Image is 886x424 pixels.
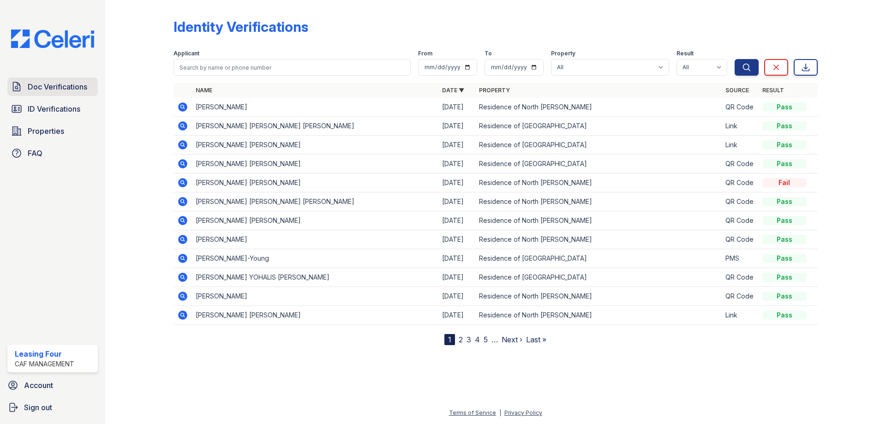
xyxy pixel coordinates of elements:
[475,268,722,287] td: Residence of [GEOGRAPHIC_DATA]
[722,173,759,192] td: QR Code
[762,87,784,94] a: Result
[725,87,749,94] a: Source
[762,197,807,206] div: Pass
[499,409,501,416] div: |
[192,287,438,306] td: [PERSON_NAME]
[15,348,74,359] div: Leasing Four
[438,249,475,268] td: [DATE]
[24,380,53,391] span: Account
[722,117,759,136] td: Link
[24,402,52,413] span: Sign out
[676,50,694,57] label: Result
[722,268,759,287] td: QR Code
[762,216,807,225] div: Pass
[28,148,42,159] span: FAQ
[438,306,475,325] td: [DATE]
[28,81,87,92] span: Doc Verifications
[475,249,722,268] td: Residence of [GEOGRAPHIC_DATA]
[762,254,807,263] div: Pass
[762,159,807,168] div: Pass
[438,155,475,173] td: [DATE]
[444,334,455,345] div: 1
[722,211,759,230] td: QR Code
[475,287,722,306] td: Residence of North [PERSON_NAME]
[192,249,438,268] td: [PERSON_NAME]-Young
[722,230,759,249] td: QR Code
[7,78,98,96] a: Doc Verifications
[192,98,438,117] td: [PERSON_NAME]
[174,50,199,57] label: Applicant
[28,125,64,137] span: Properties
[174,59,411,76] input: Search by name or phone number
[192,136,438,155] td: [PERSON_NAME] [PERSON_NAME]
[722,287,759,306] td: QR Code
[174,18,308,35] div: Identity Verifications
[438,230,475,249] td: [DATE]
[4,30,102,48] img: CE_Logo_Blue-a8612792a0a2168367f1c8372b55b34899dd931a85d93a1a3d3e32e68fde9ad4.png
[196,87,212,94] a: Name
[438,136,475,155] td: [DATE]
[475,155,722,173] td: Residence of [GEOGRAPHIC_DATA]
[722,155,759,173] td: QR Code
[442,87,464,94] a: Date ▼
[484,335,488,344] a: 5
[491,334,498,345] span: …
[438,287,475,306] td: [DATE]
[192,173,438,192] td: [PERSON_NAME] [PERSON_NAME]
[526,335,546,344] a: Last »
[7,100,98,118] a: ID Verifications
[4,376,102,394] a: Account
[475,136,722,155] td: Residence of [GEOGRAPHIC_DATA]
[475,98,722,117] td: Residence of North [PERSON_NAME]
[7,122,98,140] a: Properties
[475,117,722,136] td: Residence of [GEOGRAPHIC_DATA]
[722,136,759,155] td: Link
[475,173,722,192] td: Residence of North [PERSON_NAME]
[438,192,475,211] td: [DATE]
[192,306,438,325] td: [PERSON_NAME] [PERSON_NAME]
[762,273,807,282] div: Pass
[438,173,475,192] td: [DATE]
[438,268,475,287] td: [DATE]
[502,335,522,344] a: Next ›
[192,117,438,136] td: [PERSON_NAME] [PERSON_NAME] [PERSON_NAME]
[192,192,438,211] td: [PERSON_NAME] [PERSON_NAME] [PERSON_NAME]
[475,335,480,344] a: 4
[551,50,575,57] label: Property
[7,144,98,162] a: FAQ
[28,103,80,114] span: ID Verifications
[762,121,807,131] div: Pass
[762,178,807,187] div: Fail
[762,140,807,149] div: Pass
[438,98,475,117] td: [DATE]
[504,409,542,416] a: Privacy Policy
[438,117,475,136] td: [DATE]
[762,292,807,301] div: Pass
[192,268,438,287] td: [PERSON_NAME] YOHALIS [PERSON_NAME]
[722,306,759,325] td: Link
[722,249,759,268] td: PMS
[485,50,492,57] label: To
[479,87,510,94] a: Property
[418,50,432,57] label: From
[475,192,722,211] td: Residence of North [PERSON_NAME]
[449,409,496,416] a: Terms of Service
[762,311,807,320] div: Pass
[467,335,471,344] a: 3
[762,102,807,112] div: Pass
[722,192,759,211] td: QR Code
[192,211,438,230] td: [PERSON_NAME] [PERSON_NAME]
[475,211,722,230] td: Residence of North [PERSON_NAME]
[459,335,463,344] a: 2
[762,235,807,244] div: Pass
[15,359,74,369] div: CAF Management
[438,211,475,230] td: [DATE]
[475,230,722,249] td: Residence of North [PERSON_NAME]
[4,398,102,417] a: Sign out
[192,155,438,173] td: [PERSON_NAME] [PERSON_NAME]
[722,98,759,117] td: QR Code
[192,230,438,249] td: [PERSON_NAME]
[475,306,722,325] td: Residence of North [PERSON_NAME]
